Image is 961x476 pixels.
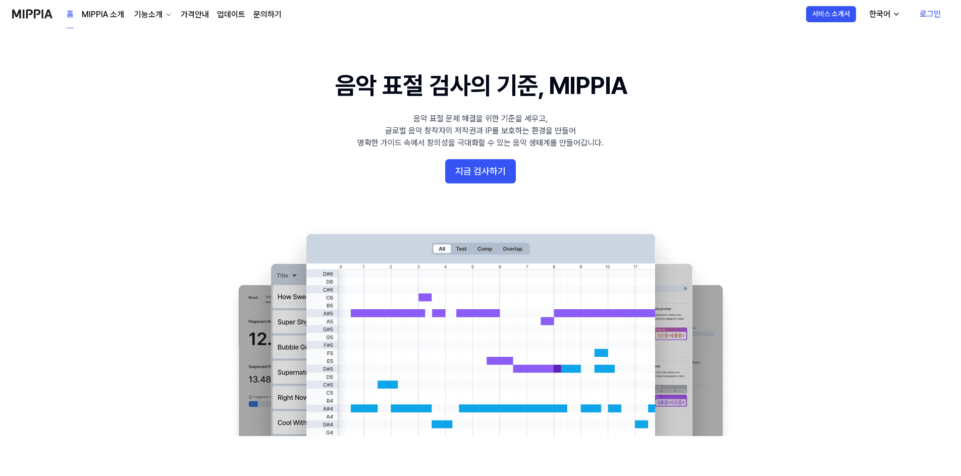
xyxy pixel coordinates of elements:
[861,4,906,24] button: 한국어
[132,9,173,21] button: 기능소개
[181,9,209,21] a: 가격안내
[217,9,245,21] a: 업데이트
[357,113,604,149] div: 음악 표절 문제 해결을 위한 기준을 세우고, 글로벌 음악 창작자의 저작권과 IP를 보호하는 환경을 만들어 명확한 가이드 속에서 창의성을 극대화할 수 있는 음악 생태계를 만들어...
[82,9,124,21] a: MIPPIA 소개
[67,1,74,28] a: 홈
[806,6,856,22] button: 서비스 소개서
[253,9,282,21] a: 문의하기
[867,8,892,20] div: 한국어
[445,159,516,183] button: 지금 검사하기
[132,9,165,21] div: 기능소개
[218,224,743,436] img: main Image
[335,69,626,103] h1: 음악 표절 검사의 기준, MIPPIA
